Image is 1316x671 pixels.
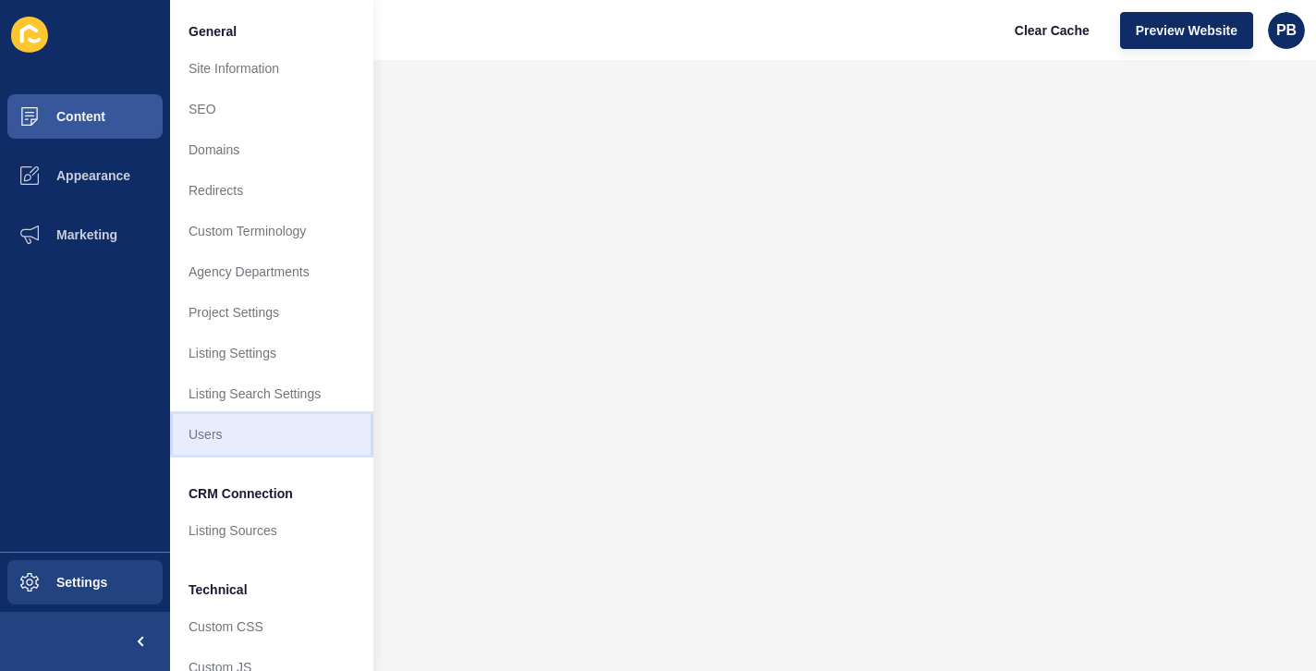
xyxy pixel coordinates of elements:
[999,12,1105,49] button: Clear Cache
[170,606,373,647] a: Custom CSS
[170,170,373,211] a: Redirects
[170,129,373,170] a: Domains
[170,211,373,251] a: Custom Terminology
[170,89,373,129] a: SEO
[1136,21,1237,40] span: Preview Website
[170,292,373,333] a: Project Settings
[170,333,373,373] a: Listing Settings
[189,22,237,41] span: General
[170,510,373,551] a: Listing Sources
[189,580,248,599] span: Technical
[170,373,373,414] a: Listing Search Settings
[1120,12,1253,49] button: Preview Website
[1276,21,1297,40] span: PB
[170,251,373,292] a: Agency Departments
[1015,21,1090,40] span: Clear Cache
[170,48,373,89] a: Site Information
[189,484,293,503] span: CRM Connection
[170,414,373,455] a: Users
